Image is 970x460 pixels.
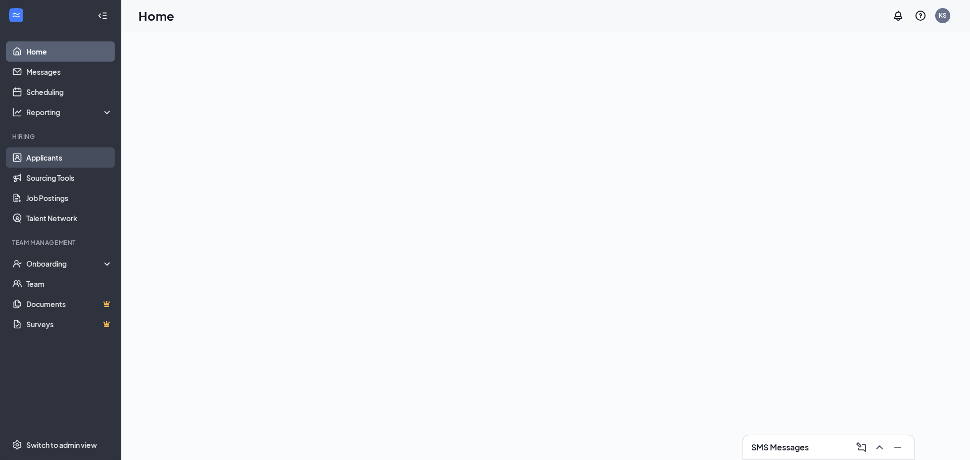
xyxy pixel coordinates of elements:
[751,442,809,453] h3: SMS Messages
[12,132,111,141] div: Hiring
[26,107,113,117] div: Reporting
[26,208,113,228] a: Talent Network
[853,439,869,455] button: ComposeMessage
[855,441,867,453] svg: ComposeMessage
[874,441,886,453] svg: ChevronUp
[138,7,174,24] h1: Home
[26,314,113,334] a: SurveysCrown
[12,107,22,117] svg: Analysis
[26,41,113,62] a: Home
[12,440,22,450] svg: Settings
[11,10,21,20] svg: WorkstreamLogo
[26,294,113,314] a: DocumentsCrown
[26,440,97,450] div: Switch to admin view
[871,439,888,455] button: ChevronUp
[26,168,113,188] a: Sourcing Tools
[26,274,113,294] a: Team
[12,238,111,247] div: Team Management
[26,82,113,102] a: Scheduling
[12,259,22,269] svg: UserCheck
[98,11,108,21] svg: Collapse
[26,188,113,208] a: Job Postings
[26,259,104,269] div: Onboarding
[26,147,113,168] a: Applicants
[26,62,113,82] a: Messages
[890,439,906,455] button: Minimize
[914,10,927,22] svg: QuestionInfo
[892,10,904,22] svg: Notifications
[892,441,904,453] svg: Minimize
[939,11,947,20] div: KS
